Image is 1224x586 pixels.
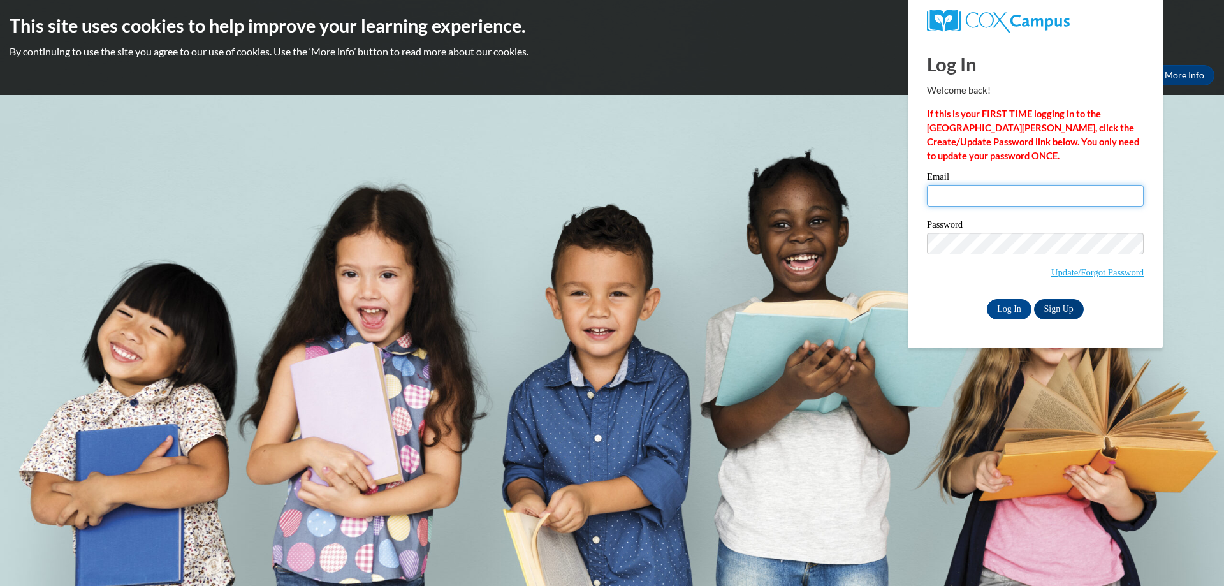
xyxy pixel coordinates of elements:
h2: This site uses cookies to help improve your learning experience. [10,13,1214,38]
h1: Log In [927,51,1144,77]
label: Password [927,220,1144,233]
strong: If this is your FIRST TIME logging in to the [GEOGRAPHIC_DATA][PERSON_NAME], click the Create/Upd... [927,108,1139,161]
p: By continuing to use the site you agree to our use of cookies. Use the ‘More info’ button to read... [10,45,1214,59]
input: Log In [987,299,1031,319]
a: COX Campus [927,10,1144,33]
img: COX Campus [927,10,1070,33]
p: Welcome back! [927,84,1144,98]
a: More Info [1155,65,1214,85]
a: Sign Up [1034,299,1084,319]
a: Update/Forgot Password [1051,267,1144,277]
label: Email [927,172,1144,185]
